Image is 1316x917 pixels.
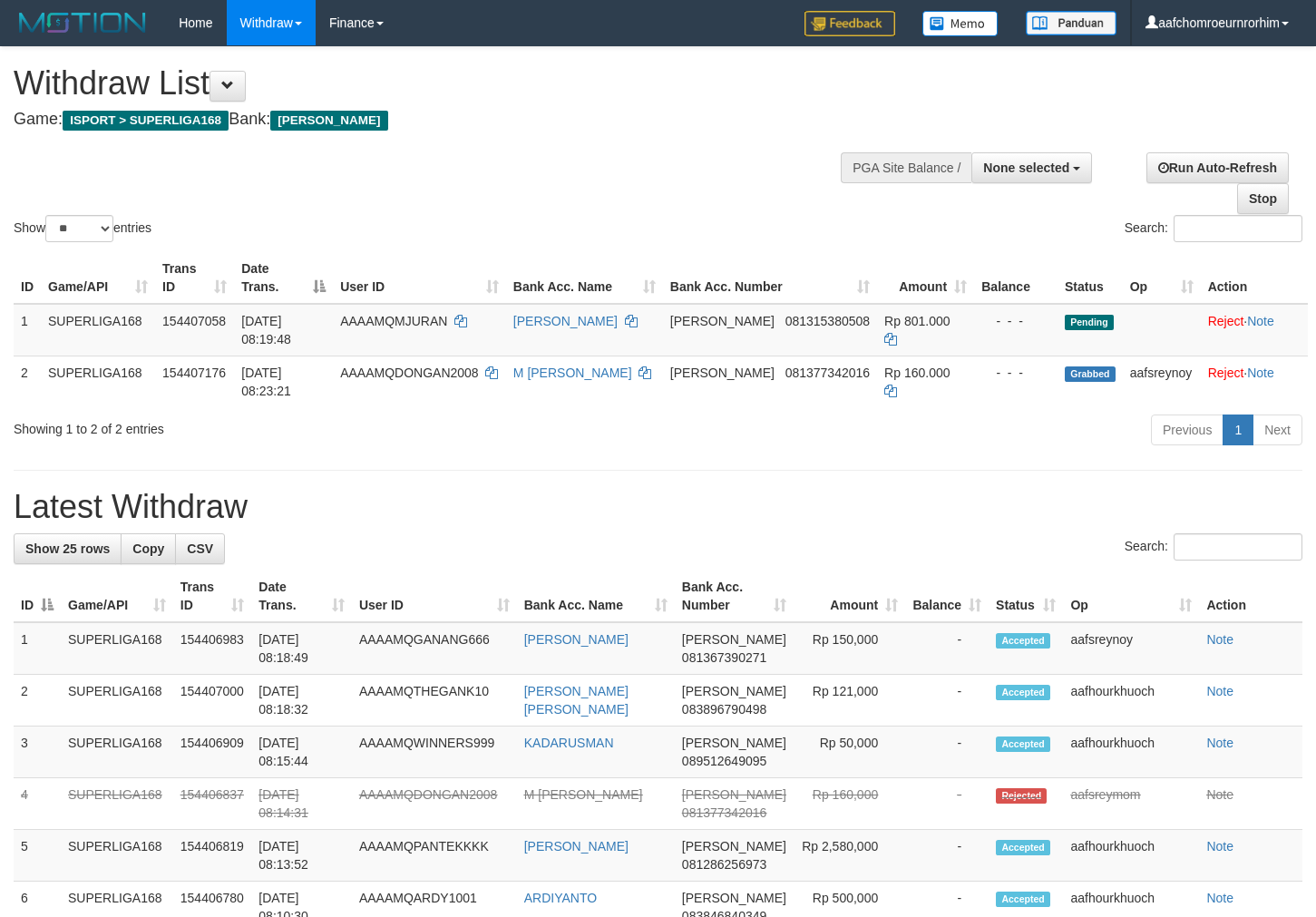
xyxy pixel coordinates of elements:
[682,736,786,750] span: [PERSON_NAME]
[996,737,1050,752] span: Accepted
[162,314,226,328] span: 154407058
[41,252,155,304] th: Game/API: activate to sort column ascending
[173,830,252,882] td: 154406819
[682,805,766,820] span: Copy 081377342016 to clipboard
[352,778,517,830] td: AAAAMQDONGAN2008
[61,727,173,778] td: SUPERLIGA168
[251,571,352,622] th: Date Trans.: activate to sort column ascending
[251,675,352,727] td: [DATE] 08:18:32
[14,304,41,356] td: 1
[1123,356,1201,407] td: aafsreynoy
[1123,252,1201,304] th: Op: activate to sort column ascending
[132,541,164,556] span: Copy
[173,727,252,778] td: 154406909
[1063,571,1199,622] th: Op: activate to sort column ascending
[352,622,517,675] td: AAAAMQGANANG666
[14,9,151,36] img: MOTION_logo.png
[162,366,226,380] span: 154407176
[352,830,517,882] td: AAAAMQPANTEKKKK
[974,252,1058,304] th: Balance
[794,727,905,778] td: Rp 50,000
[1065,315,1114,330] span: Pending
[1206,787,1233,802] a: Note
[61,830,173,882] td: SUPERLIGA168
[121,533,176,564] a: Copy
[996,840,1050,855] span: Accepted
[670,314,775,328] span: [PERSON_NAME]
[663,252,877,304] th: Bank Acc. Number: activate to sort column ascending
[996,892,1050,907] span: Accepted
[524,787,643,802] a: M [PERSON_NAME]
[352,675,517,727] td: AAAAMQTHEGANK10
[682,857,766,872] span: Copy 081286256973 to clipboard
[1026,11,1116,35] img: panduan.png
[794,830,905,882] td: Rp 2,580,000
[506,252,663,304] th: Bank Acc. Name: activate to sort column ascending
[989,571,1063,622] th: Status: activate to sort column ascending
[1201,356,1308,407] td: ·
[270,111,387,131] span: [PERSON_NAME]
[251,778,352,830] td: [DATE] 08:14:31
[1151,415,1223,445] a: Previous
[1206,736,1233,750] a: Note
[1206,684,1233,698] a: Note
[675,571,794,622] th: Bank Acc. Number: activate to sort column ascending
[1063,727,1199,778] td: aafhourkhuoch
[785,366,870,380] span: Copy 081377342016 to clipboard
[682,632,786,647] span: [PERSON_NAME]
[682,839,786,854] span: [PERSON_NAME]
[1146,152,1289,183] a: Run Auto-Refresh
[25,541,110,556] span: Show 25 rows
[340,366,479,380] span: AAAAMQDONGAN2008
[175,533,225,564] a: CSV
[841,152,971,183] div: PGA Site Balance /
[1247,366,1274,380] a: Note
[241,314,291,346] span: [DATE] 08:19:48
[14,413,535,438] div: Showing 1 to 2 of 2 entries
[513,314,618,328] a: [PERSON_NAME]
[682,650,766,665] span: Copy 081367390271 to clipboard
[340,314,447,328] span: AAAAMQMJURAN
[1058,252,1123,304] th: Status
[352,727,517,778] td: AAAAMQWINNERS999
[173,622,252,675] td: 154406983
[251,727,352,778] td: [DATE] 08:15:44
[234,252,333,304] th: Date Trans.: activate to sort column descending
[524,891,597,905] a: ARDIYANTO
[45,215,113,242] select: Showentries
[1208,366,1244,380] a: Reject
[922,11,999,36] img: Button%20Memo.svg
[905,571,989,622] th: Balance: activate to sort column ascending
[524,839,629,854] a: [PERSON_NAME]
[983,161,1069,175] span: None selected
[996,685,1050,700] span: Accepted
[14,356,41,407] td: 2
[14,252,41,304] th: ID
[14,830,61,882] td: 5
[785,314,870,328] span: Copy 081315380508 to clipboard
[61,778,173,830] td: SUPERLIGA168
[41,304,155,356] td: SUPERLIGA168
[251,622,352,675] td: [DATE] 08:18:49
[1065,366,1116,382] span: Grabbed
[187,541,213,556] span: CSV
[155,252,234,304] th: Trans ID: activate to sort column ascending
[14,727,61,778] td: 3
[905,727,989,778] td: -
[517,571,675,622] th: Bank Acc. Name: activate to sort column ascending
[1208,314,1244,328] a: Reject
[173,778,252,830] td: 154406837
[996,633,1050,649] span: Accepted
[682,754,766,768] span: Copy 089512649095 to clipboard
[905,830,989,882] td: -
[981,312,1050,330] div: - - -
[524,684,629,717] a: [PERSON_NAME] [PERSON_NAME]
[173,571,252,622] th: Trans ID: activate to sort column ascending
[61,675,173,727] td: SUPERLIGA168
[1206,839,1233,854] a: Note
[794,622,905,675] td: Rp 150,000
[670,366,775,380] span: [PERSON_NAME]
[1237,183,1289,214] a: Stop
[63,111,229,131] span: ISPORT > SUPERLIGA168
[682,787,786,802] span: [PERSON_NAME]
